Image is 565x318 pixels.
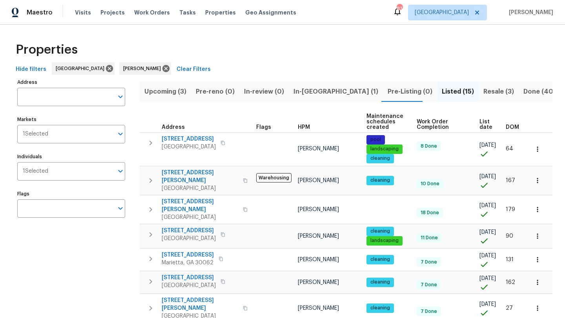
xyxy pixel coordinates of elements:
span: Resale (3) [483,86,514,97]
span: Warehousing [256,173,292,182]
label: Address [17,80,125,85]
span: cleaning [367,305,393,311]
span: [PERSON_NAME] [298,280,339,285]
span: 131 [506,257,514,262]
button: Hide filters [13,62,49,77]
span: [PERSON_NAME] [298,233,339,239]
span: cleaning [367,256,393,263]
div: [PERSON_NAME] [119,62,171,75]
button: Open [115,166,126,177]
span: Projects [100,9,125,16]
button: Open [115,203,126,214]
div: [GEOGRAPHIC_DATA] [52,62,115,75]
span: 8 Done [417,143,440,150]
span: 1 Selected [23,131,48,137]
span: [DATE] [479,174,496,179]
span: Visits [75,9,91,16]
span: Properties [205,9,236,16]
span: [DATE] [479,229,496,235]
span: [STREET_ADDRESS] [162,227,216,235]
span: 7 Done [417,282,440,288]
span: Tasks [179,10,196,15]
span: 1 Selected [23,168,48,175]
span: [GEOGRAPHIC_DATA] [162,143,216,151]
span: [GEOGRAPHIC_DATA] [56,65,108,72]
span: [STREET_ADDRESS] [162,274,216,282]
span: [PERSON_NAME] [123,65,164,72]
span: 179 [506,207,515,212]
span: [DATE] [479,203,496,208]
span: 162 [506,280,515,285]
span: [GEOGRAPHIC_DATA] [162,213,238,221]
span: cleaning [367,155,393,162]
span: 7 Done [417,308,440,315]
span: Geo Assignments [245,9,296,16]
span: Work Orders [134,9,170,16]
span: landscaping [367,146,402,152]
span: pool [367,136,384,143]
span: cleaning [367,279,393,285]
span: Marietta, GA 30062 [162,259,214,267]
span: [STREET_ADDRESS][PERSON_NAME] [162,296,238,312]
span: [STREET_ADDRESS][PERSON_NAME] [162,198,238,213]
span: [GEOGRAPHIC_DATA] [415,9,469,16]
span: Maestro [27,9,53,16]
span: [STREET_ADDRESS] [162,135,216,143]
span: 167 [506,178,515,183]
button: Open [115,128,126,139]
span: cleaning [367,177,393,184]
label: Markets [17,117,125,122]
span: 18 Done [417,210,442,216]
span: Address [162,125,185,130]
span: [DATE] [479,276,496,281]
span: [PERSON_NAME] [506,9,553,16]
span: Pre-reno (0) [196,86,235,97]
span: [PERSON_NAME] [298,257,339,262]
label: Flags [17,192,125,196]
span: 10 Done [417,181,443,187]
span: Maintenance schedules created [366,114,403,130]
div: 83 [397,5,402,13]
button: Clear Filters [173,62,214,77]
span: landscaping [367,237,402,244]
span: List date [479,119,492,130]
span: [GEOGRAPHIC_DATA] [162,282,216,289]
label: Individuals [17,154,125,159]
span: Work Order Completion [417,119,466,130]
span: [DATE] [479,253,496,258]
span: DOM [506,125,519,130]
span: In-review (0) [244,86,284,97]
span: [DATE] [479,302,496,307]
span: [STREET_ADDRESS][PERSON_NAME] [162,169,238,184]
span: [GEOGRAPHIC_DATA] [162,235,216,242]
span: HPM [298,125,310,130]
span: [STREET_ADDRESS] [162,251,214,259]
span: Flags [256,125,271,130]
span: Clear Filters [177,65,211,74]
span: 27 [506,305,513,311]
span: [PERSON_NAME] [298,207,339,212]
span: Listed (15) [442,86,474,97]
span: Hide filters [16,65,46,74]
span: [PERSON_NAME] [298,305,339,311]
span: Pre-Listing (0) [388,86,432,97]
span: [DATE] [479,143,496,148]
span: Done (40) [523,86,556,97]
button: Open [115,91,126,102]
span: [PERSON_NAME] [298,146,339,152]
span: 7 Done [417,259,440,266]
span: [PERSON_NAME] [298,178,339,183]
span: 64 [506,146,513,152]
span: cleaning [367,228,393,235]
span: Properties [16,46,78,54]
span: In-[GEOGRAPHIC_DATA] (1) [293,86,378,97]
span: 11 Done [417,235,441,241]
span: Upcoming (3) [144,86,186,97]
span: 90 [506,233,513,239]
span: [GEOGRAPHIC_DATA] [162,184,238,192]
